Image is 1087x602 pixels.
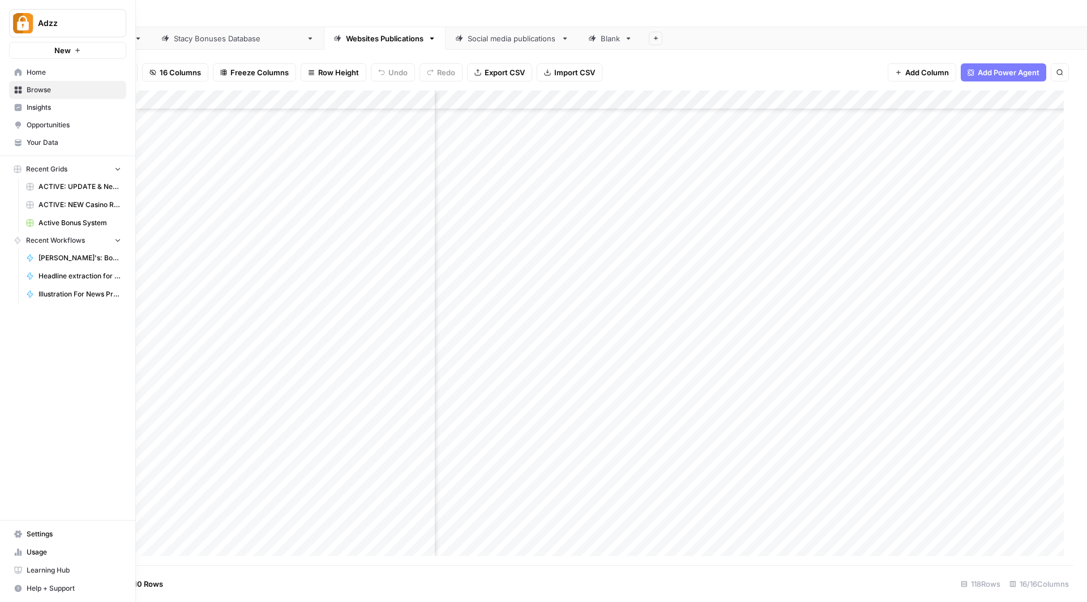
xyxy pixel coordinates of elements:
[9,116,126,134] a: Opportunities
[9,98,126,117] a: Insights
[9,579,126,597] button: Help + Support
[21,249,126,267] a: [PERSON_NAME]'s: Bonuses Search
[21,285,126,303] a: Illustration For News Prompt
[537,63,602,81] button: Import CSV
[388,67,408,78] span: Undo
[1005,575,1073,593] div: 16/16 Columns
[9,42,126,59] button: New
[21,196,126,214] a: ACTIVE: NEW Casino Reviews
[905,67,949,78] span: Add Column
[9,525,126,543] a: Settings
[38,289,121,299] span: Illustration For News Prompt
[318,67,359,78] span: Row Height
[38,218,121,228] span: Active Bonus System
[118,578,163,590] span: Add 10 Rows
[9,134,126,152] a: Your Data
[230,67,289,78] span: Freeze Columns
[213,63,296,81] button: Freeze Columns
[21,267,126,285] a: Headline extraction for grid
[38,271,121,281] span: Headline extraction for grid
[38,182,121,192] span: ACTIVE: UPDATE & New Casino Reviews
[27,529,121,539] span: Settings
[160,67,201,78] span: 16 Columns
[38,18,106,29] span: Adzz
[485,67,525,78] span: Export CSV
[9,63,126,81] a: Home
[54,45,71,56] span: New
[467,63,532,81] button: Export CSV
[579,27,642,50] a: Blank
[601,33,620,44] div: Blank
[956,575,1005,593] div: 118 Rows
[142,63,208,81] button: 16 Columns
[961,63,1046,81] button: Add Power Agent
[38,200,121,210] span: ACTIVE: NEW Casino Reviews
[27,120,121,130] span: Opportunities
[152,27,324,50] a: [PERSON_NAME] Bonuses Database
[21,178,126,196] a: ACTIVE: UPDATE & New Casino Reviews
[371,63,415,81] button: Undo
[554,67,595,78] span: Import CSV
[888,63,956,81] button: Add Column
[324,27,446,50] a: Websites Publications
[27,67,121,78] span: Home
[9,561,126,579] a: Learning Hub
[9,81,126,99] a: Browse
[27,565,121,575] span: Learning Hub
[27,583,121,594] span: Help + Support
[27,137,121,148] span: Your Data
[27,85,121,95] span: Browse
[9,232,126,249] button: Recent Workflows
[26,235,85,246] span: Recent Workflows
[27,102,121,113] span: Insights
[27,547,121,557] span: Usage
[420,63,463,81] button: Redo
[9,543,126,561] a: Usage
[174,33,302,44] div: [PERSON_NAME] Bonuses Database
[301,63,366,81] button: Row Height
[38,253,121,263] span: [PERSON_NAME]'s: Bonuses Search
[346,33,423,44] div: Websites Publications
[468,33,557,44] div: Social media publications
[978,67,1039,78] span: Add Power Agent
[9,9,126,37] button: Workspace: Adzz
[437,67,455,78] span: Redo
[13,13,33,33] img: Adzz Logo
[446,27,579,50] a: Social media publications
[26,164,67,174] span: Recent Grids
[9,161,126,178] button: Recent Grids
[21,214,126,232] a: Active Bonus System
